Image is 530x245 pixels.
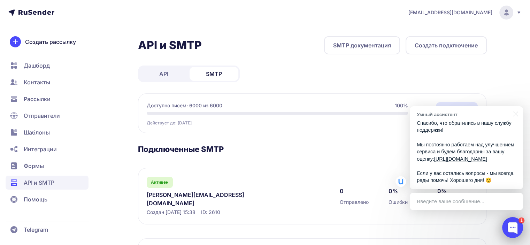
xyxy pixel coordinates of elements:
span: Доступно писем: 6000 из 6000 [147,102,222,109]
span: API и SMTP [24,178,54,187]
a: Управлять [436,102,478,116]
span: Помощь [24,195,47,204]
h3: Подключенные SMTP [138,144,487,154]
span: Создан [DATE] 15:38 [147,209,195,216]
h2: API и SMTP [138,38,202,52]
span: Активен [151,179,168,185]
span: API [159,70,168,78]
div: Введите ваше сообщение... [410,193,523,210]
a: [URL][DOMAIN_NAME] [434,156,487,162]
span: SMTP [206,70,222,78]
span: Рассылки [24,95,51,103]
span: Отправлено [340,199,369,206]
span: Контакты [24,78,50,86]
span: Создать рассылку [25,38,76,46]
button: Создать подключение [406,36,487,54]
span: Дашборд [24,61,50,70]
span: 0% [389,187,398,195]
span: Telegram [24,225,48,234]
a: API [139,67,188,81]
img: Умный ассистент [395,176,406,187]
span: Отправители [24,112,60,120]
span: Формы [24,162,44,170]
a: Telegram [6,223,89,237]
span: Шаблоны [24,128,50,137]
span: Действует до: [DATE] [147,120,192,126]
a: SMTP документация [324,36,400,54]
div: 1 [519,217,524,223]
span: Интеграции [24,145,57,153]
span: [EMAIL_ADDRESS][DOMAIN_NAME] [408,9,492,16]
a: [PERSON_NAME][EMAIL_ADDRESS][DOMAIN_NAME] [147,191,290,207]
a: SMTP [190,67,238,81]
span: Ошибки [389,199,408,206]
p: Спасибо, что обратились в нашу службу поддержки! Мы постоянно работаем над улучшением сервиса и б... [417,120,516,184]
div: Умный ассистент [417,111,509,118]
span: 100% [395,102,408,109]
span: 0 [340,187,344,195]
span: 0% [437,187,447,195]
span: ID: 2610 [201,209,220,216]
